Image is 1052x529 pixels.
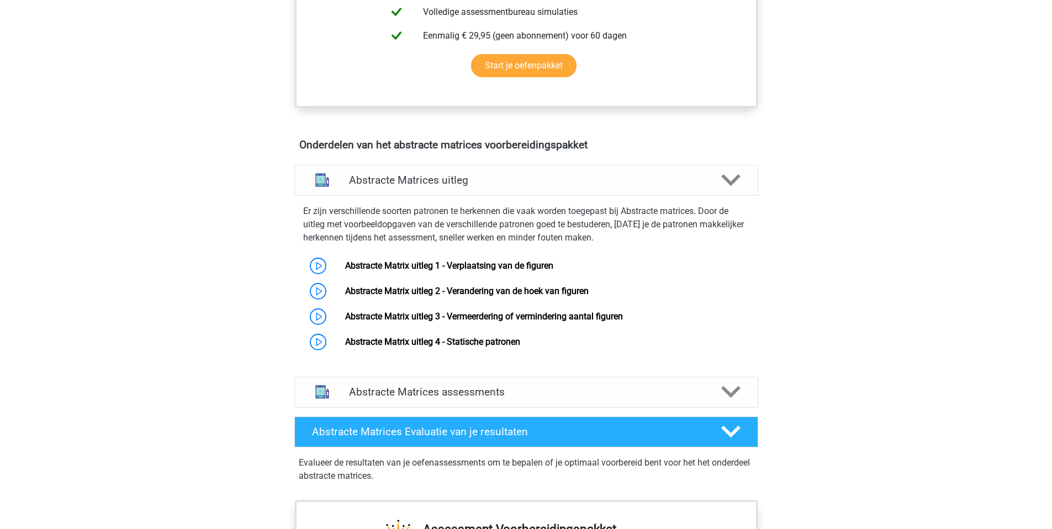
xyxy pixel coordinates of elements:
[308,378,336,406] img: abstracte matrices assessments
[345,336,520,347] a: Abstracte Matrix uitleg 4 - Statische patronen
[471,54,577,77] a: Start je oefenpakket
[290,416,763,447] a: Abstracte Matrices Evaluatie van je resultaten
[308,166,336,194] img: abstracte matrices uitleg
[345,311,623,322] a: Abstracte Matrix uitleg 3 - Vermeerdering of vermindering aantal figuren
[290,165,763,196] a: uitleg Abstracte Matrices uitleg
[312,425,704,438] h4: Abstracte Matrices Evaluatie van je resultaten
[303,205,749,244] p: Er zijn verschillende soorten patronen te herkennen die vaak worden toegepast bij Abstracte matri...
[349,174,704,186] h4: Abstracte Matrices uitleg
[345,260,553,271] a: Abstracte Matrix uitleg 1 - Verplaatsing van de figuren
[349,386,704,398] h4: Abstracte Matrices assessments
[299,138,753,151] h4: Onderdelen van het abstracte matrices voorbereidingspakket
[290,377,763,408] a: assessments Abstracte Matrices assessments
[299,456,754,483] p: Evalueer de resultaten van je oefenassessments om te bepalen of je optimaal voorbereid bent voor ...
[345,286,589,296] a: Abstracte Matrix uitleg 2 - Verandering van de hoek van figuren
